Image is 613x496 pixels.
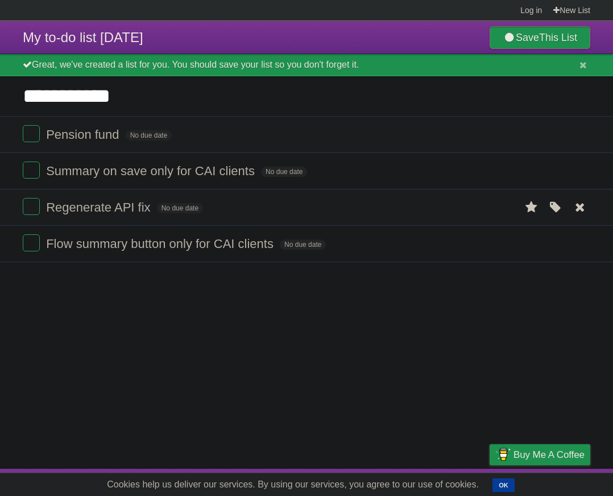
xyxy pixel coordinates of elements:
a: Privacy [475,472,504,493]
a: Terms [436,472,461,493]
span: Pension fund [46,127,122,142]
span: My to-do list [DATE] [23,30,143,45]
label: Done [23,198,40,215]
a: Buy me a coffee [490,444,590,465]
a: Suggest a feature [519,472,590,493]
span: Regenerate API fix [46,200,153,214]
span: No due date [126,130,172,140]
a: About [338,472,362,493]
span: No due date [261,167,307,177]
span: Summary on save only for CAI clients [46,164,258,178]
a: SaveThis List [490,26,590,49]
span: No due date [157,203,203,213]
label: Done [23,162,40,179]
span: Buy me a coffee [513,445,585,465]
label: Done [23,125,40,142]
img: Buy me a coffee [495,445,511,464]
span: Flow summary button only for CAI clients [46,237,276,251]
a: Developers [376,472,422,493]
label: Star task [521,198,542,217]
span: No due date [280,239,326,250]
label: Done [23,234,40,251]
span: Cookies help us deliver our services. By using our services, you agree to our use of cookies. [96,473,490,496]
b: This List [539,32,577,43]
button: OK [492,478,515,492]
